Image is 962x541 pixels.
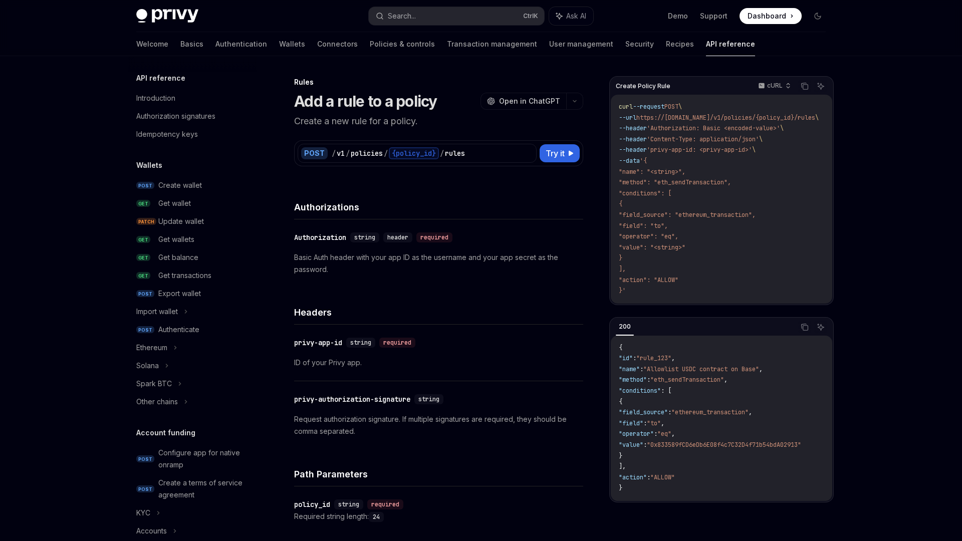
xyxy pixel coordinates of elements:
span: 'Authorization: Basic <encoded-value>' [647,124,780,132]
span: "method": "eth_sendTransaction", [619,178,731,186]
span: \ [752,146,756,154]
span: ], [619,265,626,273]
div: Rules [294,77,583,87]
div: Spark BTC [136,378,172,390]
span: "id" [619,354,633,362]
span: GET [136,254,150,261]
div: Export wallet [158,288,201,300]
span: 'Content-Type: application/json' [647,135,759,143]
h4: Path Parameters [294,467,583,481]
button: Try it [540,144,580,162]
span: POST [664,103,678,111]
span: ], [619,462,626,470]
p: Request authorization signature. If multiple signatures are required, they should be comma separa... [294,413,583,437]
button: Toggle dark mode [810,8,826,24]
div: Create a terms of service agreement [158,477,251,501]
span: --data [619,157,640,165]
span: --url [619,114,636,122]
span: "field" [619,419,643,427]
div: / [440,148,444,158]
span: "conditions": [ [619,189,671,197]
div: Import wallet [136,306,178,318]
span: , [671,430,675,438]
div: Get wallet [158,197,191,209]
span: header [387,233,408,241]
span: } [619,254,622,262]
span: { [619,398,622,406]
span: \ [759,135,763,143]
span: } [619,452,622,460]
span: "operator" [619,430,654,438]
span: string [354,233,375,241]
span: "eq" [657,430,671,438]
span: --request [633,103,664,111]
button: Ask AI [549,7,593,25]
span: "Allowlist USDC contract on Base" [643,365,759,373]
span: Open in ChatGPT [499,96,560,106]
span: https://[DOMAIN_NAME]/v1/policies/{policy_id}/rules [636,114,815,122]
div: Other chains [136,396,178,408]
span: Try it [546,147,565,159]
span: "ALLOW" [650,473,675,481]
span: "field": "to", [619,222,668,230]
a: Idempotency keys [128,125,257,143]
div: {policy_id} [389,147,439,159]
div: required [367,499,403,509]
span: \ [815,114,819,122]
h4: Authorizations [294,200,583,214]
h5: Account funding [136,427,195,439]
div: Authenticate [158,324,199,336]
span: Ask AI [566,11,586,21]
span: : [647,376,650,384]
button: cURL [753,78,795,95]
span: : [643,419,647,427]
a: Introduction [128,89,257,107]
button: Copy the contents from the code block [798,321,811,334]
span: 'privy-app-id: <privy-app-id>' [647,146,752,154]
span: , [671,354,675,362]
a: Authorization signatures [128,107,257,125]
a: Transaction management [447,32,537,56]
span: Ctrl K [523,12,538,20]
span: --header [619,124,647,132]
div: Create wallet [158,179,202,191]
span: , [724,376,728,384]
span: string [338,500,359,508]
div: / [384,148,388,158]
span: { [619,200,622,208]
a: Recipes [666,32,694,56]
img: dark logo [136,9,198,23]
a: Wallets [279,32,305,56]
h1: Add a rule to a policy [294,92,437,110]
span: GET [136,200,150,207]
a: API reference [706,32,755,56]
a: Welcome [136,32,168,56]
span: curl [619,103,633,111]
span: "eth_sendTransaction" [650,376,724,384]
div: required [379,338,415,348]
p: Create a new rule for a policy. [294,114,583,128]
p: Basic Auth header with your app ID as the username and your app secret as the password. [294,251,583,276]
a: Policies & controls [370,32,435,56]
span: "value" [619,441,643,449]
div: privy-authorization-signature [294,394,410,404]
a: Basics [180,32,203,56]
span: : [640,365,643,373]
div: POST [301,147,328,159]
div: 200 [616,321,634,333]
a: GETGet wallet [128,194,257,212]
span: string [418,395,439,403]
span: "action" [619,473,647,481]
span: POST [136,290,154,298]
div: Get wallets [158,233,194,245]
span: }' [619,287,626,295]
span: POST [136,326,154,334]
span: "operator": "eq", [619,232,678,240]
h5: Wallets [136,159,162,171]
span: "field_source": "ethereum_transaction", [619,211,756,219]
div: Get transactions [158,269,211,282]
a: POSTCreate a terms of service agreement [128,474,257,504]
span: : [647,473,650,481]
div: Authorization [294,232,346,242]
div: KYC [136,507,150,519]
